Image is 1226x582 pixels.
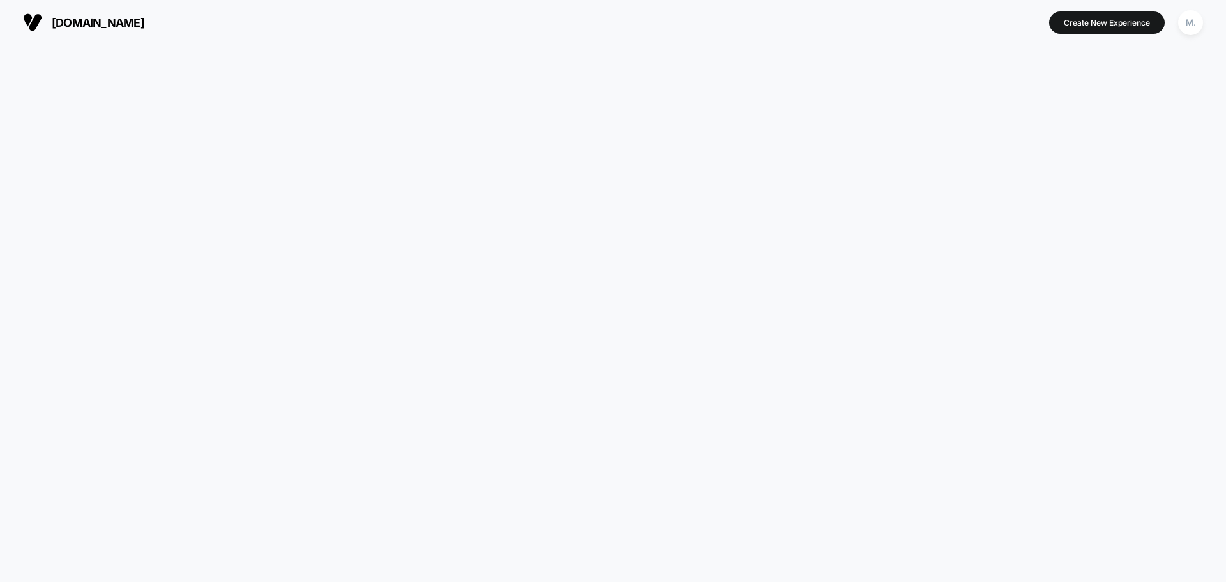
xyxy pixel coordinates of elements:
button: Create New Experience [1049,11,1165,34]
span: [DOMAIN_NAME] [52,16,144,29]
button: [DOMAIN_NAME] [19,12,148,33]
img: Visually logo [23,13,42,32]
div: M. [1178,10,1203,35]
button: M. [1174,10,1207,36]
